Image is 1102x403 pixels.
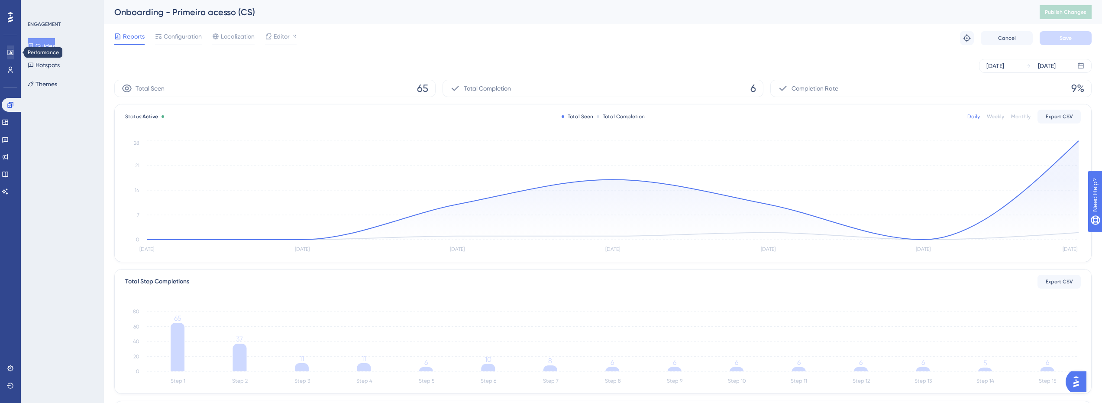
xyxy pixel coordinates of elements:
button: Guides [28,38,55,54]
span: Cancel [998,35,1016,42]
tspan: 37 [236,335,243,343]
tspan: 40 [133,338,139,344]
span: Need Help? [20,2,54,13]
tspan: 6 [1046,358,1049,367]
tspan: 65 [174,314,181,322]
div: [DATE] [986,61,1004,71]
div: Weekly [987,113,1004,120]
tspan: 6 [859,358,863,367]
tspan: 21 [135,162,139,169]
tspan: 6 [921,358,925,367]
tspan: 5 [983,359,987,367]
tspan: 0 [136,368,139,374]
tspan: 0 [136,237,139,243]
button: Publish Changes [1040,5,1092,19]
tspan: 7 [137,212,139,218]
tspan: 80 [133,309,139,315]
tspan: 6 [673,358,676,367]
span: Export CSV [1046,278,1073,285]
tspan: Step 13 [915,378,932,384]
span: Publish Changes [1045,9,1086,16]
div: Total Seen [562,113,593,120]
tspan: Step 14 [976,378,994,384]
tspan: Step 12 [853,378,870,384]
iframe: UserGuiding AI Assistant Launcher [1066,369,1092,395]
tspan: [DATE] [450,246,465,252]
tspan: Step 15 [1039,378,1056,384]
tspan: 6 [611,358,614,367]
button: Themes [28,76,57,92]
span: 9% [1071,81,1084,95]
tspan: [DATE] [295,246,310,252]
button: Export CSV [1037,110,1081,123]
tspan: Step 7 [543,378,559,384]
button: Save [1040,31,1092,45]
tspan: 6 [735,358,738,367]
span: Configuration [164,31,202,42]
tspan: 14 [135,187,139,193]
tspan: Step 10 [728,378,746,384]
span: Editor [274,31,290,42]
span: Active [142,114,158,120]
tspan: Step 1 [171,378,185,384]
span: Total Completion [464,83,511,94]
span: Localization [221,31,255,42]
tspan: Step 8 [605,378,621,384]
tspan: [DATE] [1063,246,1077,252]
span: Status: [125,113,158,120]
div: Daily [967,113,980,120]
tspan: 28 [134,140,139,146]
tspan: 6 [797,358,801,367]
span: Completion Rate [792,83,838,94]
tspan: 11 [300,354,304,363]
tspan: 20 [133,354,139,360]
tspan: Step 2 [232,378,248,384]
tspan: 10 [485,355,491,364]
tspan: [DATE] [139,246,154,252]
tspan: Step 9 [667,378,682,384]
tspan: Step 5 [419,378,434,384]
tspan: Step 11 [791,378,807,384]
span: Total Seen [136,83,165,94]
tspan: Step 3 [294,378,310,384]
div: Total Step Completions [125,276,189,287]
tspan: Step 6 [481,378,496,384]
tspan: Step 4 [356,378,372,384]
tspan: 60 [133,324,139,330]
button: Cancel [981,31,1033,45]
span: Export CSV [1046,113,1073,120]
tspan: 11 [362,354,366,363]
div: ENGAGEMENT [28,21,61,28]
div: Monthly [1011,113,1031,120]
div: Total Completion [597,113,645,120]
tspan: [DATE] [761,246,776,252]
span: Save [1060,35,1072,42]
span: Reports [123,31,145,42]
tspan: [DATE] [916,246,931,252]
button: Export CSV [1037,275,1081,289]
div: [DATE] [1038,61,1056,71]
span: 6 [750,81,756,95]
span: 65 [417,81,428,95]
button: Hotspots [28,57,60,73]
tspan: 6 [424,358,428,367]
div: Onboarding - Primeiro acesso (CS) [114,6,1018,18]
tspan: 8 [548,357,552,365]
tspan: [DATE] [605,246,620,252]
